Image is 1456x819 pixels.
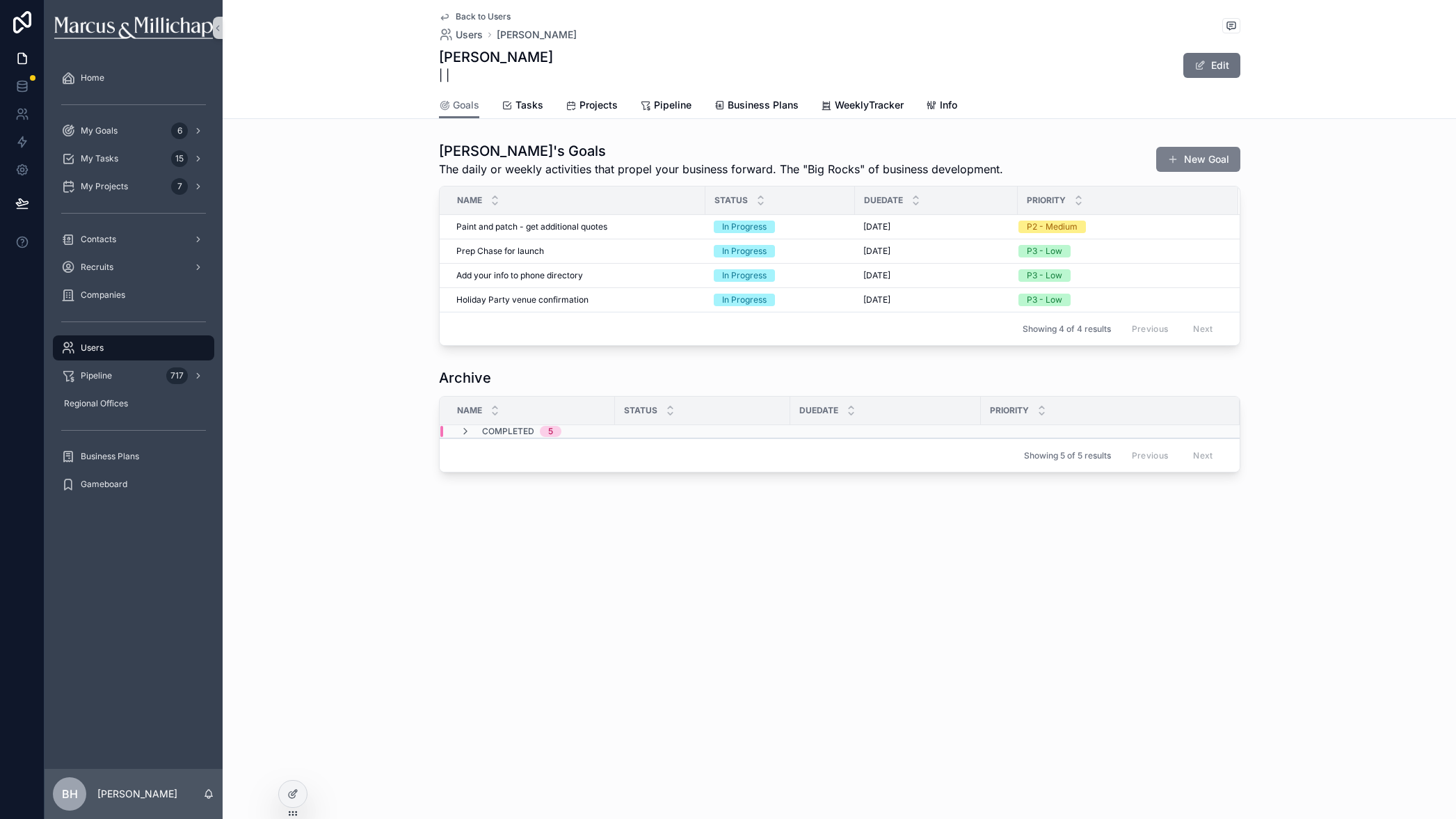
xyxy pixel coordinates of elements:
a: Business Plans [53,444,214,469]
a: Paint and patch - get additional quotes [456,221,697,232]
span: [DATE] [863,294,890,305]
div: In Progress [722,294,767,306]
button: Edit [1183,53,1240,78]
a: Recruits [53,255,214,280]
span: Name [457,195,482,206]
a: My Projects7 [53,174,214,199]
a: [DATE] [863,270,1009,281]
span: Name [457,405,482,416]
div: In Progress [722,221,767,233]
a: Holiday Party venue confirmation [456,294,697,305]
span: Users [456,28,483,42]
h1: Archive [439,368,491,388]
a: Goals [439,93,479,119]
span: Regional Offices [64,398,128,409]
a: My Goals6 [53,118,214,143]
span: My Goals [81,125,118,136]
a: In Progress [714,245,847,257]
span: WeeklyTracker [835,98,904,112]
div: 15 [171,150,188,167]
div: In Progress [722,269,767,282]
a: P2 - Medium [1018,221,1222,233]
a: WeeklyTracker [821,93,904,120]
span: [DATE] [863,246,890,257]
span: The daily or weekly activities that propel your business forward. The "Big Rocks" of business dev... [439,161,1003,177]
a: Pipeline [640,93,691,120]
a: In Progress [714,269,847,282]
span: Recruits [81,262,113,273]
a: Companies [53,283,214,308]
a: [PERSON_NAME] [497,28,577,42]
span: Priority [990,405,1029,416]
a: P3 - Low [1018,245,1222,257]
span: Status [714,195,748,206]
span: Info [940,98,957,112]
h1: [PERSON_NAME]'s Goals [439,141,1003,161]
span: Projects [579,98,618,112]
span: Business Plans [728,98,799,112]
div: scrollable content [45,56,223,515]
span: Holiday Party venue confirmation [456,294,589,305]
div: P3 - Low [1027,294,1062,306]
a: Info [926,93,957,120]
span: Home [81,72,104,84]
span: Showing 5 of 5 results [1024,450,1111,461]
span: Status [624,405,657,416]
span: DueDate [799,405,838,416]
div: 5 [548,426,553,437]
h1: [PERSON_NAME] [439,47,553,67]
a: Pipeline717 [53,363,214,388]
p: [PERSON_NAME] [97,787,177,801]
div: P2 - Medium [1027,221,1078,233]
span: [DATE] [863,270,890,281]
span: Add your info to phone directory [456,270,583,281]
button: New Goal [1156,147,1240,172]
span: Companies [81,289,125,301]
span: Goals [453,98,479,112]
a: P3 - Low [1018,269,1222,282]
div: 717 [166,367,188,384]
a: Prep Chase for launch [456,246,697,257]
a: My Tasks15 [53,146,214,171]
span: Pipeline [81,370,112,381]
span: Showing 4 of 4 results [1023,324,1111,335]
span: Priority [1027,195,1066,206]
div: In Progress [722,245,767,257]
img: App logo [54,17,212,39]
a: In Progress [714,294,847,306]
a: Users [439,28,483,42]
a: P3 - Low [1018,294,1222,306]
a: [DATE] [863,221,1009,232]
span: My Projects [81,181,128,192]
a: [DATE] [863,294,1009,305]
span: Back to Users [456,11,511,22]
span: [DATE] [863,221,890,232]
a: [DATE] [863,246,1009,257]
a: Home [53,65,214,90]
span: Tasks [515,98,543,112]
span: Business Plans [81,451,139,462]
div: 7 [171,178,188,195]
span: Contacts [81,234,116,245]
span: Prep Chase for launch [456,246,544,257]
span: DueDate [864,195,903,206]
span: Paint and patch - get additional quotes [456,221,607,232]
span: Gameboard [81,479,127,490]
a: Business Plans [714,93,799,120]
a: Back to Users [439,11,511,22]
a: Users [53,335,214,360]
a: In Progress [714,221,847,233]
a: Contacts [53,227,214,252]
div: 6 [171,122,188,139]
span: My Tasks [81,153,118,164]
div: P3 - Low [1027,245,1062,257]
a: Regional Offices [53,391,214,416]
span: Pipeline [654,98,691,112]
div: P3 - Low [1027,269,1062,282]
span: | | [439,67,553,84]
span: BH [62,786,78,802]
a: Gameboard [53,472,214,497]
span: Users [81,342,104,353]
